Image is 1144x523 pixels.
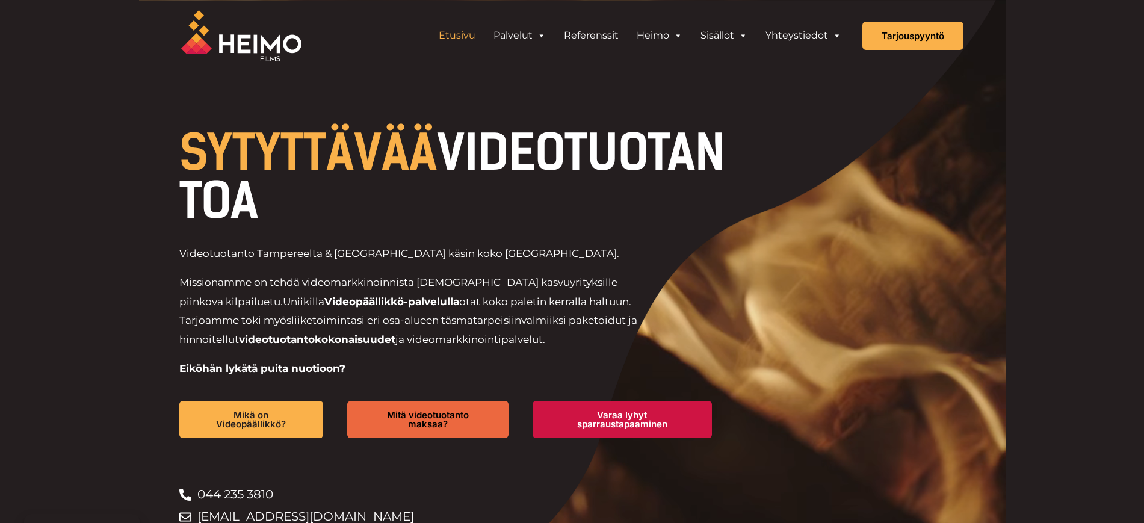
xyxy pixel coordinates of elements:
[324,296,459,308] a: Videopäällikkö-palvelulla
[555,23,628,48] a: Referenssit
[179,129,736,225] h1: VIDEOTUOTANTOA
[862,22,963,50] a: Tarjouspyyntö
[628,23,691,48] a: Heimo
[430,23,484,48] a: Etusivu
[484,23,555,48] a: Palvelut
[179,244,654,264] p: Videotuotanto Tampereelta & [GEOGRAPHIC_DATA] käsin koko [GEOGRAPHIC_DATA].
[395,333,545,345] span: ja videomarkkinointipalvelut.
[179,124,437,182] span: SYTYTTÄVÄÄ
[199,410,305,429] span: Mikä on Videopäällikkö?
[179,483,736,506] a: 044 235 3810
[756,23,850,48] a: Yhteystiedot
[179,273,654,349] p: Missionamme on tehdä videomarkkinoinnista [DEMOGRAPHIC_DATA] kasvuyrityksille piinkova kilpailuetu.
[366,410,489,429] span: Mitä videotuotanto maksaa?
[552,410,693,429] span: Varaa lyhyt sparraustapaaminen
[291,314,521,326] span: liiketoimintasi eri osa-alueen täsmätarpeisiin
[533,401,712,438] a: Varaa lyhyt sparraustapaaminen
[283,296,324,308] span: Uniikilla
[347,401,508,438] a: Mitä videotuotanto maksaa?
[194,483,273,506] span: 044 235 3810
[424,23,856,48] aside: Header Widget 1
[239,333,395,345] a: videotuotantokokonaisuudet
[179,362,345,374] strong: Eiköhän lykätä puita nuotioon?
[179,314,637,345] span: valmiiksi paketoidut ja hinnoitellut
[691,23,756,48] a: Sisällöt
[181,10,301,61] img: Heimo Filmsin logo
[179,401,324,438] a: Mikä on Videopäällikkö?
